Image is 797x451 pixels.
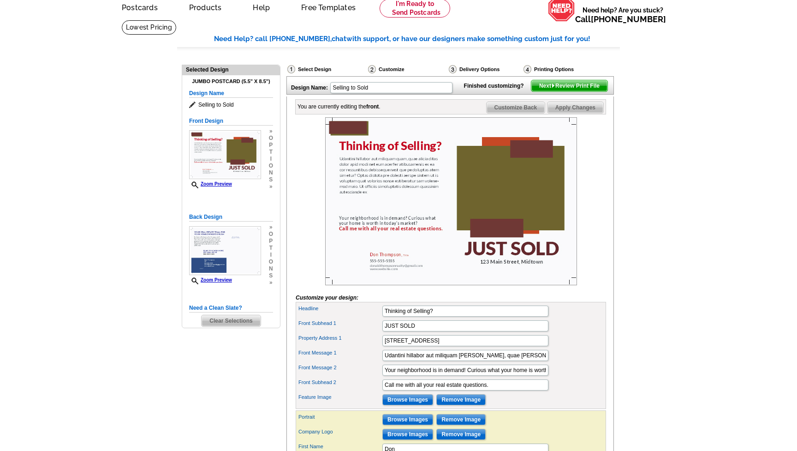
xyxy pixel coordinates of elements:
[269,183,273,190] span: »
[575,6,671,24] span: Need help? Are you stuck?
[551,84,555,88] img: button-next-arrow-white.png
[202,315,260,326] span: Clear Selections
[269,231,273,238] span: o
[269,149,273,156] span: t
[298,443,381,451] label: First Name
[368,65,376,73] img: Customize
[298,349,381,357] label: Front Message 1
[269,169,273,176] span: n
[298,364,381,372] label: Front Message 2
[298,413,381,421] label: Portrait
[298,428,381,436] label: Company Logo
[436,414,486,425] input: Remove Image
[448,65,523,76] div: Delivery Options
[189,277,232,283] a: Zoom Preview
[269,176,273,183] span: s
[214,34,620,44] div: Need Help? call [PHONE_NUMBER], with support, or have our designers make something custom just fo...
[269,156,273,162] span: i
[189,213,273,222] h5: Back Design
[269,135,273,142] span: o
[286,65,367,76] div: Select Design
[449,65,457,73] img: Delivery Options
[367,65,448,76] div: Customize
[189,100,273,109] span: Selling to Sold
[296,295,358,301] i: Customize your design:
[189,117,273,126] h5: Front Design
[287,65,295,73] img: Select Design
[591,14,666,24] a: [PHONE_NUMBER]
[436,429,486,440] input: Remove Image
[269,224,273,231] span: »
[269,272,273,279] span: s
[269,128,273,135] span: »
[382,429,433,440] input: Browse Images
[436,394,486,405] input: Remove Image
[189,181,232,186] a: Zoom Preview
[366,103,379,110] b: front
[298,379,381,386] label: Front Subhead 2
[332,35,346,43] span: chat
[523,65,605,74] div: Printing Options
[547,102,603,113] span: Apply Changes
[298,319,381,327] label: Front Subhead 1
[298,305,381,313] label: Headline
[325,117,577,285] img: Z18894465_00001_1.jpg
[189,304,273,313] h5: Need a Clean Slate?
[269,279,273,286] span: »
[269,162,273,169] span: o
[182,65,280,74] div: Selected Design
[189,130,261,179] img: Z18894465_00001_1.jpg
[613,236,797,451] iframe: LiveChat chat widget
[523,65,531,73] img: Printing Options & Summary
[269,238,273,245] span: p
[189,226,261,275] img: Z18894465_00001_2.jpg
[189,89,273,98] h5: Design Name
[575,14,666,24] span: Call
[382,414,433,425] input: Browse Images
[189,78,273,84] h4: Jumbo Postcard (5.5" x 8.5")
[487,102,545,113] span: Customize Back
[269,252,273,259] span: i
[298,334,381,342] label: Property Address 1
[269,245,273,252] span: t
[269,142,273,149] span: p
[291,84,328,91] strong: Design Name:
[269,265,273,272] span: n
[297,102,381,111] div: You are currently editing the .
[269,259,273,265] span: o
[464,83,529,89] strong: Finished customizing?
[382,394,433,405] input: Browse Images
[531,80,607,91] span: Next Review Print File
[298,393,381,401] label: Feature Image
